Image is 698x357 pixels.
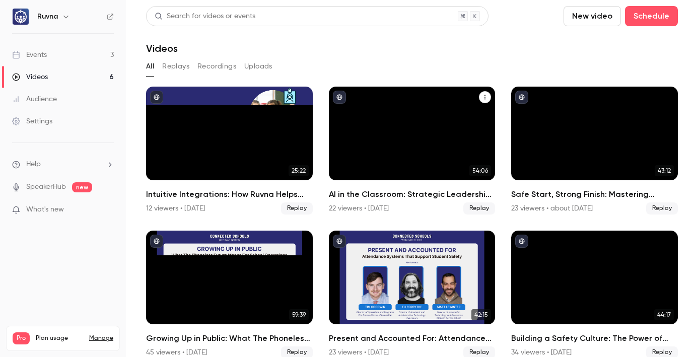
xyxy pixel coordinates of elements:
[146,87,313,215] li: Intuitive Integrations: How Ruvna Helps Streamline Operations and Improve Safety
[281,202,313,215] span: Replay
[511,87,678,215] li: Safe Start, Strong Finish: Mastering Campus Safety for the New School Year
[515,91,528,104] button: published
[146,6,678,351] section: Videos
[329,203,389,213] div: 22 viewers • [DATE]
[511,203,593,213] div: 23 viewers • about [DATE]
[12,94,57,104] div: Audience
[471,309,491,320] span: 42:15
[244,58,272,75] button: Uploads
[511,332,678,344] h2: Building a Safety Culture: The Power of Integrated Systems
[146,188,313,200] h2: Intuitive Integrations: How Ruvna Helps Streamline Operations and Improve Safety
[146,203,205,213] div: 12 viewers • [DATE]
[13,332,30,344] span: Pro
[655,165,674,176] span: 43:12
[515,235,528,248] button: published
[625,6,678,26] button: Schedule
[26,204,64,215] span: What's new
[146,58,154,75] button: All
[146,42,178,54] h1: Videos
[333,235,346,248] button: published
[329,332,496,344] h2: Present and Accounted For: Attendance Systems That Support Student Safety
[654,309,674,320] span: 44:17
[89,334,113,342] a: Manage
[150,235,163,248] button: published
[329,87,496,215] li: AI in the Classroom: Strategic Leadership for the Future-Ready Independent School
[72,182,92,192] span: new
[146,87,313,215] a: 25:22Intuitive Integrations: How Ruvna Helps Streamline Operations and Improve Safety12 viewers •...
[463,202,495,215] span: Replay
[564,6,621,26] button: New video
[13,9,29,25] img: Ruvna
[511,188,678,200] h2: Safe Start, Strong Finish: Mastering Campus Safety for the New School Year
[26,182,66,192] a: SpeakerHub
[12,159,114,170] li: help-dropdown-opener
[26,159,41,170] span: Help
[469,165,491,176] span: 54:06
[12,72,48,82] div: Videos
[162,58,189,75] button: Replays
[197,58,236,75] button: Recordings
[333,91,346,104] button: published
[36,334,83,342] span: Plan usage
[289,309,309,320] span: 59:39
[155,11,255,22] div: Search for videos or events
[150,91,163,104] button: published
[511,87,678,215] a: 43:12Safe Start, Strong Finish: Mastering Campus Safety for the New School Year23 viewers • about...
[12,50,47,60] div: Events
[289,165,309,176] span: 25:22
[646,202,678,215] span: Replay
[329,87,496,215] a: 54:06AI in the Classroom: Strategic Leadership for the Future-Ready Independent School22 viewers ...
[146,332,313,344] h2: Growing Up in Public: What The Phoneless Future Means For School Operations
[37,12,58,22] h6: Ruvna
[329,188,496,200] h2: AI in the Classroom: Strategic Leadership for the Future-Ready Independent School
[102,205,114,215] iframe: Noticeable Trigger
[12,116,52,126] div: Settings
